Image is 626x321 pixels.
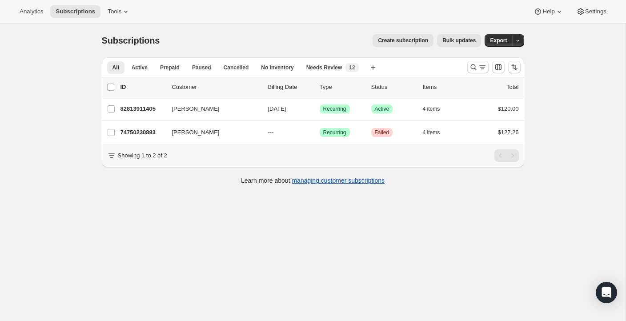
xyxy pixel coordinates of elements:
p: Customer [172,83,261,92]
p: Billing Date [268,83,313,92]
p: Status [371,83,416,92]
div: Items [423,83,467,92]
button: Settings [571,5,612,18]
button: Sort the results [508,61,521,73]
span: Cancelled [224,64,249,71]
button: Customize table column order and visibility [492,61,505,73]
button: Help [528,5,569,18]
span: Recurring [323,129,346,136]
span: [DATE] [268,105,286,112]
span: Tools [108,8,121,15]
span: Active [132,64,148,71]
div: 82813911405[PERSON_NAME][DATE]SuccessRecurringSuccessActive4 items$120.00 [120,103,519,115]
a: managing customer subscriptions [292,177,385,184]
span: Bulk updates [442,37,476,44]
span: [PERSON_NAME] [172,104,220,113]
span: Settings [585,8,606,15]
span: Failed [375,129,389,136]
div: Open Intercom Messenger [596,282,617,303]
p: Learn more about [241,176,385,185]
span: Help [542,8,554,15]
span: 12 [349,64,355,71]
span: Export [490,37,507,44]
span: $127.26 [498,129,519,136]
div: Type [320,83,364,92]
p: 74750230893 [120,128,165,137]
button: 4 items [423,126,450,139]
span: Subscriptions [56,8,95,15]
button: [PERSON_NAME] [167,125,256,140]
span: --- [268,129,274,136]
button: Tools [102,5,136,18]
p: ID [120,83,165,92]
p: 82813911405 [120,104,165,113]
div: 74750230893[PERSON_NAME]---SuccessRecurringCriticalFailed4 items$127.26 [120,126,519,139]
span: All [112,64,119,71]
span: Active [375,105,389,112]
p: Showing 1 to 2 of 2 [118,151,167,160]
button: Analytics [14,5,48,18]
span: 4 items [423,105,440,112]
span: 4 items [423,129,440,136]
span: Analytics [20,8,43,15]
button: Create new view [366,61,380,74]
button: 4 items [423,103,450,115]
button: [PERSON_NAME] [167,102,256,116]
span: $120.00 [498,105,519,112]
span: No inventory [261,64,293,71]
button: Create subscription [373,34,433,47]
button: Search and filter results [467,61,489,73]
nav: Pagination [494,149,519,162]
span: Recurring [323,105,346,112]
span: [PERSON_NAME] [172,128,220,137]
span: Subscriptions [102,36,160,45]
span: Prepaid [160,64,180,71]
span: Needs Review [306,64,342,71]
button: Subscriptions [50,5,100,18]
p: Total [506,83,518,92]
div: IDCustomerBilling DateTypeStatusItemsTotal [120,83,519,92]
button: Export [485,34,512,47]
button: Bulk updates [437,34,481,47]
span: Paused [192,64,211,71]
span: Create subscription [378,37,428,44]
